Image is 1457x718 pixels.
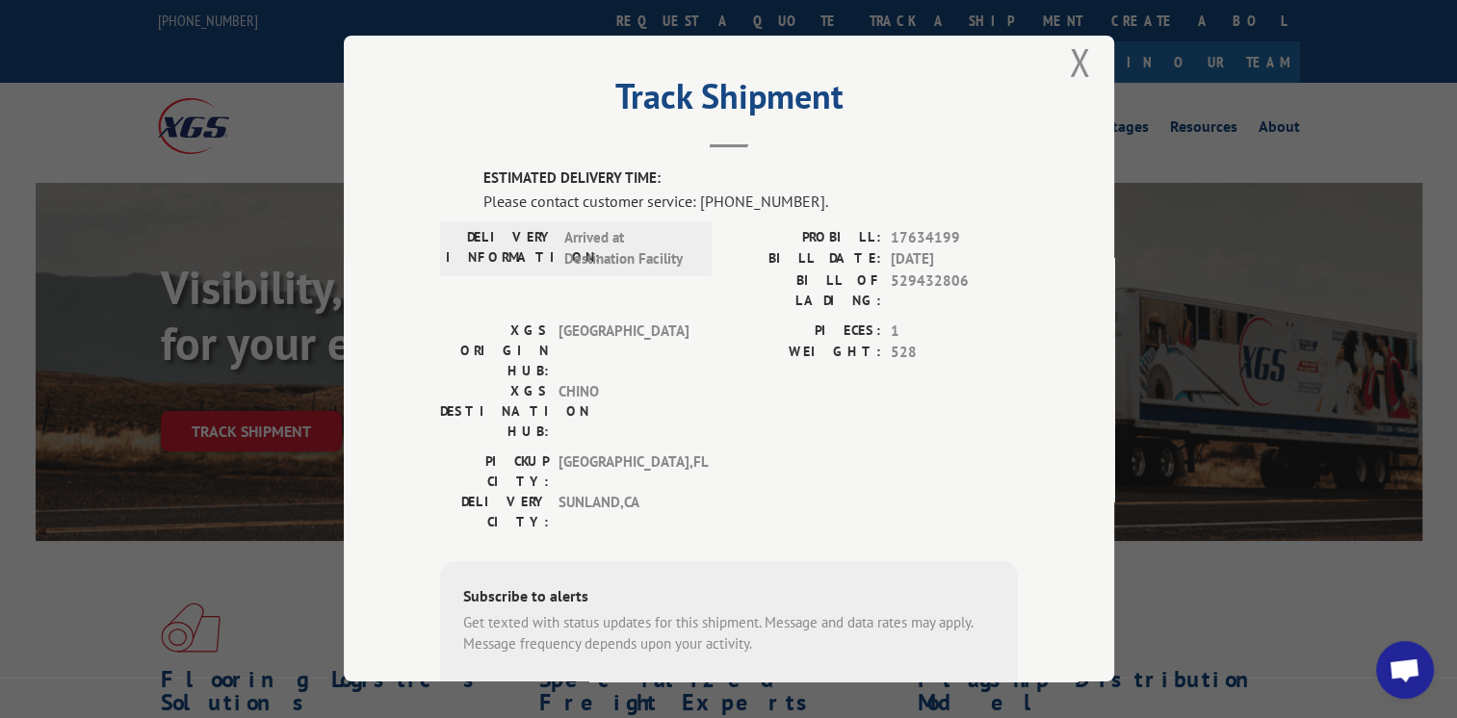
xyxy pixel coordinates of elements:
[729,248,881,270] label: BILL DATE:
[483,190,1018,213] div: Please contact customer service: [PHONE_NUMBER].
[559,381,689,442] span: CHINO
[559,492,689,532] span: SUNLAND , CA
[446,227,555,270] label: DELIVERY INFORMATION:
[463,612,995,655] div: Get texted with status updates for this shipment. Message and data rates may apply. Message frequ...
[559,451,689,492] span: [GEOGRAPHIC_DATA] , FL
[891,248,1018,270] span: [DATE]
[891,227,1018,249] span: 17634199
[1376,641,1434,699] div: Open chat
[483,167,1018,190] label: ESTIMATED DELIVERY TIME:
[440,492,549,532] label: DELIVERY CITY:
[729,227,881,249] label: PROBILL:
[891,270,1018,311] span: 529432806
[564,227,694,270] span: Arrived at Destination Facility
[440,451,549,492] label: PICKUP CITY:
[440,381,549,442] label: XGS DESTINATION HUB:
[440,83,1018,119] h2: Track Shipment
[440,321,549,381] label: XGS ORIGIN HUB:
[729,342,881,364] label: WEIGHT:
[729,270,881,311] label: BILL OF LADING:
[891,342,1018,364] span: 528
[559,321,689,381] span: [GEOGRAPHIC_DATA]
[891,321,1018,343] span: 1
[729,321,881,343] label: PIECES:
[463,584,995,612] div: Subscribe to alerts
[1069,37,1090,88] button: Close modal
